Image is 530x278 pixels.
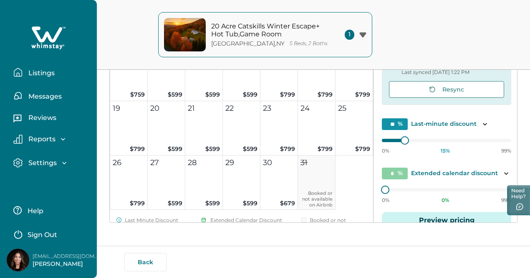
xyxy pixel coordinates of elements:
[355,145,370,153] span: $799
[280,91,295,98] span: $799
[185,47,223,101] button: 14$599
[223,47,260,101] button: 15$599
[225,157,234,168] p: 29
[110,156,148,210] button: 26$799
[25,207,43,215] p: Help
[411,120,477,128] p: Last-minute discount
[110,101,148,156] button: 19$799
[26,114,56,122] p: Reviews
[13,158,90,168] button: Settings
[211,22,324,38] p: 20 Acre Catskills Winter Escape+ Hot Tub,Game Room
[130,199,145,207] span: $799
[501,168,511,179] button: Toggle description
[113,157,121,168] p: 26
[338,103,346,114] p: 25
[33,252,99,260] p: [EMAIL_ADDRESS][DOMAIN_NAME]
[13,64,90,81] button: Listings
[441,148,450,154] p: 15 %
[223,156,260,210] button: 29$599
[13,87,90,104] button: Messages
[158,12,372,57] button: property-cover20 Acre Catskills Winter Escape+ Hot Tub,Game Room[GEOGRAPHIC_DATA],NY5 Beds, 2 Baths1
[411,169,498,178] p: Extended calendar discount
[345,30,354,40] span: 1
[300,190,333,208] p: Booked or not available on Airbnb
[298,47,336,101] button: 17$799
[260,101,298,156] button: 23$799
[501,148,511,154] p: 99%
[301,217,366,232] div: Booked or not available
[124,253,167,271] button: Back
[116,217,190,232] div: Last Minute Discount (20%)
[168,91,182,98] span: $599
[223,101,260,156] button: 22$599
[205,199,220,207] span: $599
[280,199,295,207] span: $679
[130,91,145,98] span: $759
[318,91,333,98] span: $799
[26,69,55,77] p: Listings
[188,157,197,168] p: 28
[263,103,271,114] p: 23
[298,101,336,156] button: 24$799
[401,68,497,77] p: Last synced [DATE] 1:22 PM
[480,119,490,129] button: Toggle description
[263,157,272,168] p: 30
[13,225,87,242] button: Sign Out
[211,40,285,47] p: [GEOGRAPHIC_DATA] , NY
[26,135,56,143] p: Reports
[164,18,206,51] img: property-cover
[13,202,87,219] button: Help
[185,101,223,156] button: 21$599
[280,145,295,153] span: $799
[260,47,298,101] button: 16$799
[185,156,223,210] button: 28$599
[33,260,99,268] p: [PERSON_NAME]
[110,47,148,101] button: 12$759
[200,217,292,232] div: Extended Calendar Discount (15%)
[243,91,257,98] span: $599
[243,199,257,207] span: $599
[355,91,370,98] span: $799
[13,135,90,144] button: Reports
[243,145,257,153] span: $599
[205,145,220,153] span: $599
[26,92,62,101] p: Messages
[13,111,90,128] button: Reviews
[382,212,511,229] button: Preview pricing
[225,103,234,114] p: 22
[501,197,511,204] p: 99%
[148,156,185,210] button: 27$599
[26,159,57,167] p: Settings
[150,103,159,114] p: 20
[168,199,182,207] span: $599
[260,156,298,210] button: 30$679
[148,47,185,101] button: 13$599
[188,103,195,114] p: 21
[442,197,449,204] p: 0 %
[382,197,389,204] p: 0%
[298,156,336,210] button: 31Booked or not available on Airbnb
[300,103,310,114] p: 24
[28,231,57,239] p: Sign Out
[382,148,389,154] p: 0%
[7,249,29,271] img: Whimstay Host
[336,101,373,156] button: 25$799
[150,157,159,168] p: 27
[300,157,308,168] p: 31
[168,145,182,153] span: $599
[389,81,504,98] button: Resync
[113,103,120,114] p: 19
[290,41,328,47] p: 5 Beds, 2 Baths
[148,101,185,156] button: 20$599
[130,145,145,153] span: $799
[318,145,333,153] span: $799
[336,47,373,101] button: 18$799
[205,91,220,98] span: $599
